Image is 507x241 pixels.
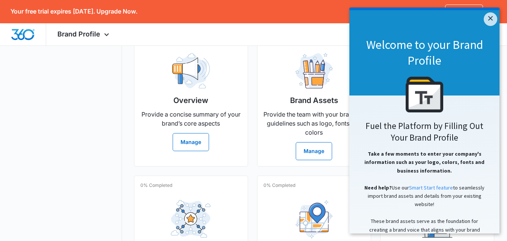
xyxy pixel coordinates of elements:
h2: Brand Assets [290,95,338,106]
h2: Overview [173,95,208,106]
a: 0% CompletedBrand AssetsProvide the team with your branding guidelines such as logo, fonts and co... [257,29,371,167]
p: Your free trial expires [DATE]. Upgrade Now. [11,8,137,15]
p: Provide a concise summary of your brand’s core aspects [140,110,242,128]
div: Brand Profile [46,23,122,45]
span: Brand Profile [57,30,100,38]
span: Need help? [15,177,42,183]
h2: Fuel the Platform by Filling Out Your Brand Profile [8,112,143,136]
span: Use our to seamlessly import brand assets and details from your existing website! [18,177,135,200]
p: 0% Completed [263,182,295,189]
p: 0% Completed [140,182,172,189]
p: Provide the team with your branding guidelines such as logo, fonts and colors [263,110,365,137]
a: Smart Start feature [60,177,104,183]
button: Manage [296,142,332,160]
span: Take a few moments to enter your company's information such as your logo, colors, fonts and busin... [15,143,135,167]
button: Manage [173,133,209,151]
a: 0% CompletedOverviewProvide a concise summary of your brand’s core aspectsManage [134,29,248,167]
a: Upgrade [445,5,483,19]
a: Close modal [134,5,148,18]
